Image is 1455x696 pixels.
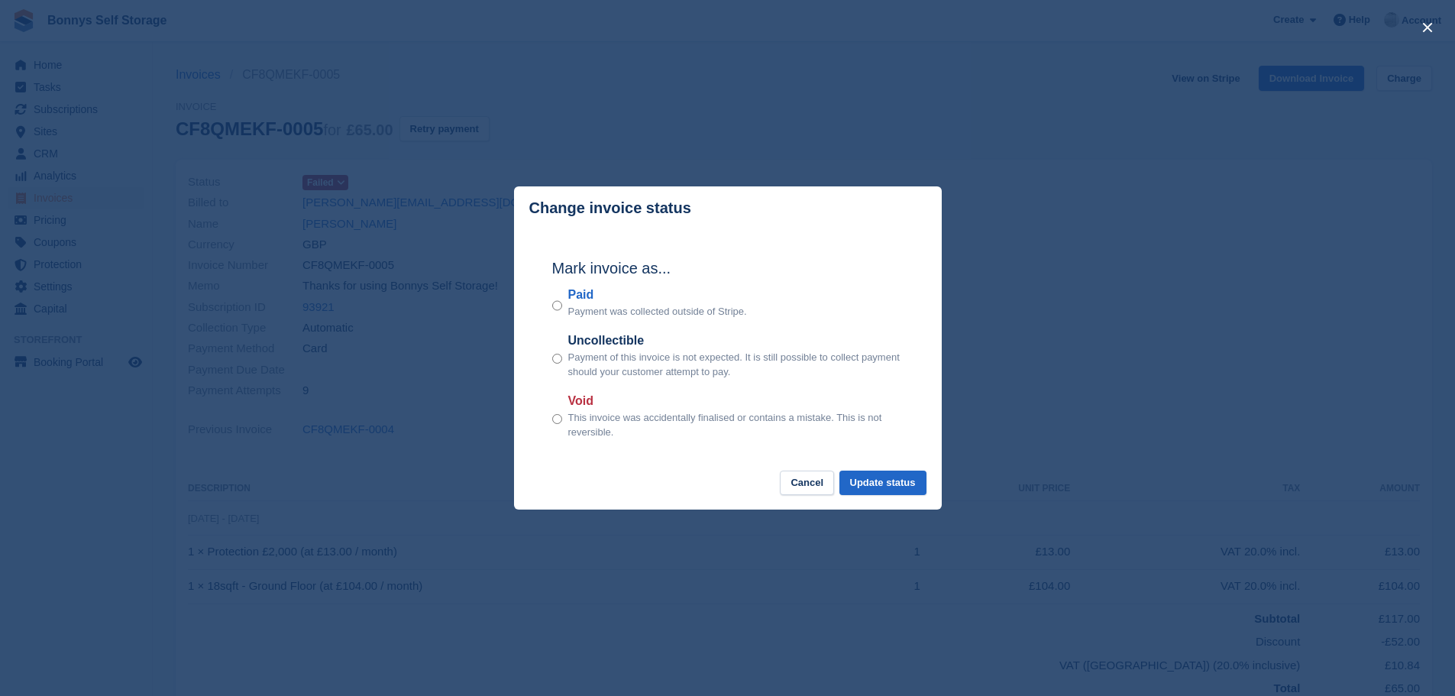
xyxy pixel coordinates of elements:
button: Update status [839,471,926,496]
label: Paid [568,286,747,304]
p: This invoice was accidentally finalised or contains a mistake. This is not reversible. [568,410,904,440]
p: Payment of this invoice is not expected. It is still possible to collect payment should your cust... [568,350,904,380]
h2: Mark invoice as... [552,257,904,280]
button: close [1415,15,1440,40]
p: Payment was collected outside of Stripe. [568,304,747,319]
label: Uncollectible [568,332,904,350]
label: Void [568,392,904,410]
button: Cancel [780,471,834,496]
p: Change invoice status [529,199,691,217]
